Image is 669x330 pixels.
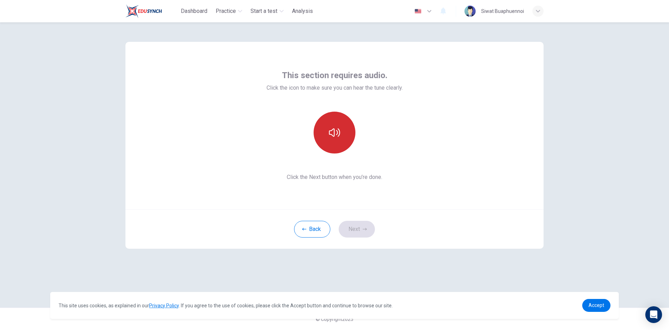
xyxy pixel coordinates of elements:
div: Open Intercom Messenger [645,306,662,323]
img: Profile picture [464,6,476,17]
img: en [414,9,422,14]
div: cookieconsent [50,292,619,319]
a: dismiss cookie message [582,299,610,312]
button: Analysis [289,5,316,17]
button: Start a test [248,5,286,17]
span: This section requires audio. [282,70,387,81]
span: Start a test [251,7,277,15]
img: Train Test logo [125,4,162,18]
button: Dashboard [178,5,210,17]
span: Analysis [292,7,313,15]
button: Practice [213,5,245,17]
span: Click the Next button when you’re done. [267,173,403,181]
a: Privacy Policy [149,303,179,308]
span: This site uses cookies, as explained in our . If you agree to the use of cookies, please click th... [59,303,393,308]
span: Click the icon to make sure you can hear the tune clearly. [267,84,403,92]
span: Accept [589,302,604,308]
div: Siwat Buaphuennoi [481,7,524,15]
span: Dashboard [181,7,207,15]
button: Back [294,221,330,238]
span: © Copyright 2025 [316,316,353,322]
span: Practice [216,7,236,15]
a: Train Test logo [125,4,178,18]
